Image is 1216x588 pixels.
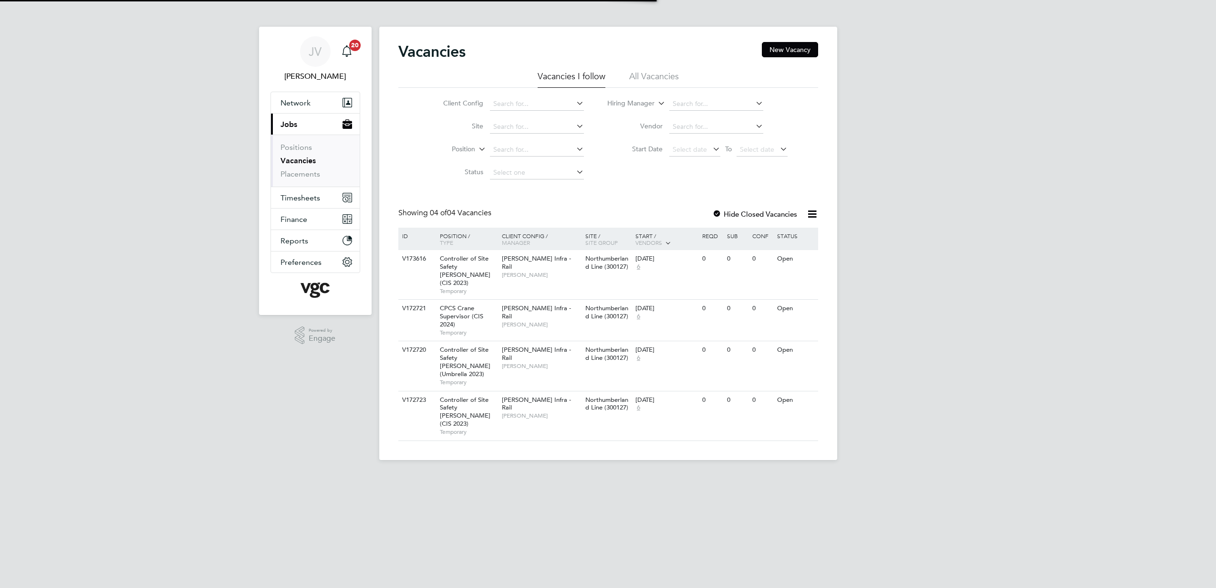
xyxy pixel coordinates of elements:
span: 20 [349,40,361,51]
div: Sub [725,228,749,244]
span: Controller of Site Safety [PERSON_NAME] (CIS 2023) [440,254,490,287]
span: Reports [281,236,308,245]
div: Open [775,250,816,268]
input: Search for... [490,120,584,134]
span: To [722,143,735,155]
input: Search for... [490,143,584,157]
span: [PERSON_NAME] Infra - Rail [502,396,571,412]
div: Conf [750,228,775,244]
div: V172723 [400,391,433,409]
div: [DATE] [635,396,697,404]
label: Client Config [428,99,483,107]
span: [PERSON_NAME] [502,362,581,370]
img: vgcgroup-logo-retina.png [301,283,330,298]
button: Preferences [271,252,360,273]
li: Vacancies I follow [538,71,605,88]
span: Type [440,239,453,246]
div: 0 [725,391,749,409]
span: [PERSON_NAME] Infra - Rail [502,346,571,362]
span: Engage [309,335,335,343]
span: [PERSON_NAME] Infra - Rail [502,304,571,320]
div: [DATE] [635,255,697,263]
label: Vendor [608,122,663,130]
label: Hide Closed Vacancies [712,210,797,219]
div: 0 [750,300,775,317]
div: ID [400,228,433,244]
div: 0 [700,391,725,409]
span: Network [281,98,311,107]
span: 04 of [430,208,447,218]
a: 20 [337,36,356,67]
h2: Vacancies [398,42,466,61]
div: 0 [750,341,775,359]
span: Temporary [440,329,497,336]
span: Jana Venizelou [270,71,360,82]
label: Start Date [608,145,663,153]
input: Search for... [669,97,763,111]
span: Northumberland Line (300127) [585,396,628,412]
div: Start / [633,228,700,252]
label: Site [428,122,483,130]
span: JV [309,45,322,58]
input: Select one [490,166,584,179]
span: Timesheets [281,193,320,202]
div: Showing [398,208,493,218]
span: Preferences [281,258,322,267]
div: 0 [700,300,725,317]
a: JV[PERSON_NAME] [270,36,360,82]
button: Reports [271,230,360,251]
label: Position [420,145,475,154]
span: 6 [635,404,642,412]
a: Powered byEngage [295,326,335,345]
div: V172721 [400,300,433,317]
span: Northumberland Line (300127) [585,254,628,271]
div: 0 [725,300,749,317]
span: Temporary [440,378,497,386]
span: Vendors [635,239,662,246]
div: 0 [750,250,775,268]
span: [PERSON_NAME] Infra - Rail [502,254,571,271]
a: Placements [281,169,320,178]
div: Open [775,300,816,317]
span: 6 [635,263,642,271]
span: [PERSON_NAME] [502,271,581,279]
span: Site Group [585,239,618,246]
span: 6 [635,354,642,362]
div: Status [775,228,816,244]
span: Select date [673,145,707,154]
div: [DATE] [635,346,697,354]
span: Northumberland Line (300127) [585,346,628,362]
span: Finance [281,215,307,224]
div: Open [775,341,816,359]
span: Jobs [281,120,297,129]
a: Go to home page [270,283,360,298]
input: Search for... [490,97,584,111]
div: 0 [700,250,725,268]
button: New Vacancy [762,42,818,57]
span: Temporary [440,287,497,295]
div: Reqd [700,228,725,244]
label: Hiring Manager [600,99,655,108]
div: Jobs [271,135,360,187]
span: [PERSON_NAME] [502,412,581,420]
span: Controller of Site Safety [PERSON_NAME] (Umbrella 2023) [440,346,490,378]
div: V172720 [400,341,433,359]
a: Positions [281,143,312,152]
span: Powered by [309,326,335,335]
div: 0 [725,341,749,359]
span: CPCS Crane Supervisor (CIS 2024) [440,304,483,328]
div: 0 [725,250,749,268]
div: [DATE] [635,304,697,313]
span: Controller of Site Safety [PERSON_NAME] (CIS 2023) [440,396,490,428]
div: 0 [750,391,775,409]
button: Jobs [271,114,360,135]
span: Manager [502,239,530,246]
div: Open [775,391,816,409]
button: Network [271,92,360,113]
input: Search for... [669,120,763,134]
span: [PERSON_NAME] [502,321,581,328]
div: V173616 [400,250,433,268]
span: Northumberland Line (300127) [585,304,628,320]
a: Vacancies [281,156,316,165]
span: 04 Vacancies [430,208,491,218]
